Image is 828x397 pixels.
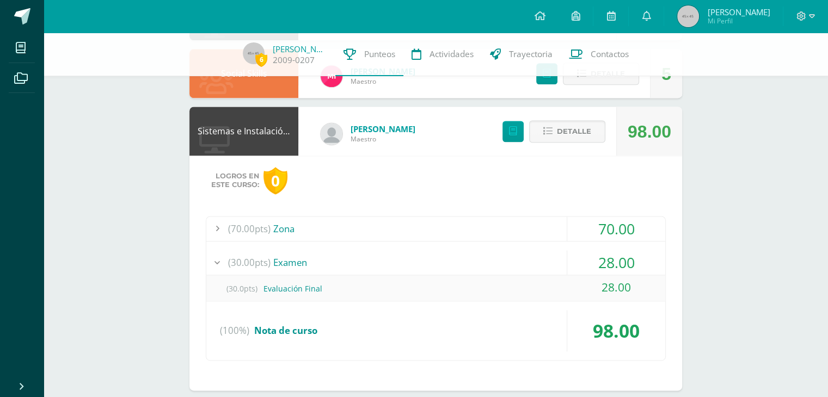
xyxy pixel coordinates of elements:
div: 28.00 [567,275,665,300]
img: 45x45 [243,42,265,64]
div: Zona [206,216,665,241]
a: Trayectoria [482,33,561,76]
img: 45x45 [677,5,699,27]
div: Examen [206,250,665,275]
span: (100%) [220,310,249,351]
span: Detalle [557,121,591,141]
span: Logros en este curso: [211,172,259,189]
span: (30.00pts) [228,250,271,275]
span: 6 [255,53,267,66]
div: Sistemas e Instalación de Software [189,107,298,156]
div: 0 [263,167,287,195]
div: Evaluación Final [206,276,665,301]
span: Punteos [364,48,395,60]
span: Maestro [351,77,415,86]
span: (70.00pts) [228,216,271,241]
div: 98.00 [628,107,671,156]
a: 2009-0207 [273,54,315,66]
a: Contactos [561,33,637,76]
a: [PERSON_NAME] [351,123,415,134]
span: [PERSON_NAME] [707,7,770,17]
a: Punteos [335,33,403,76]
span: Mi Perfil [707,16,770,26]
a: Actividades [403,33,482,76]
span: Actividades [430,48,474,60]
span: (30.0pts) [220,276,263,301]
a: [PERSON_NAME] [273,44,327,54]
span: Trayectoria [509,48,553,60]
span: Nota de curso [254,324,317,337]
div: 70.00 [567,216,665,241]
div: 28.00 [567,250,665,275]
span: Maestro [351,134,415,144]
img: f1877f136c7c99965f6f4832741acf84.png [321,123,342,145]
span: Contactos [591,48,629,60]
div: 98.00 [567,310,665,351]
button: Detalle [529,120,605,142]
